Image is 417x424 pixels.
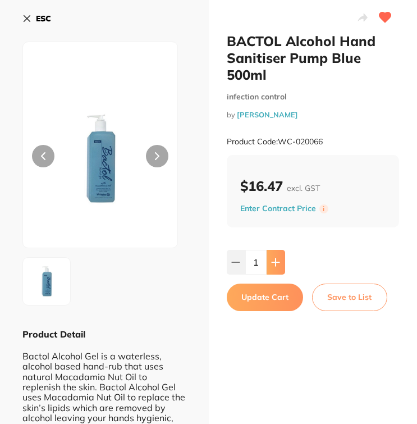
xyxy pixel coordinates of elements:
b: Product Detail [22,329,85,340]
a: [PERSON_NAME] [237,110,298,119]
small: by [227,111,400,119]
button: Save to List [312,284,388,311]
b: ESC [36,13,51,24]
label: i [319,204,328,213]
small: infection control [227,92,400,102]
b: $16.47 [240,177,320,194]
button: Enter Contract Price [240,203,319,214]
span: excl. GST [287,183,320,193]
button: Update Cart [227,284,303,311]
button: ESC [22,9,51,28]
img: Ni5qcGc [26,261,67,302]
h2: BACTOL Alcohol Hand Sanitiser Pump Blue 500ml [227,33,400,83]
img: Ni5qcGc [54,70,146,248]
small: Product Code: WC-020066 [227,137,323,147]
